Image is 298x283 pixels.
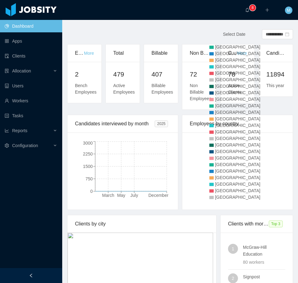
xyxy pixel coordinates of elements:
[215,129,260,134] span: [GEOGRAPHIC_DATA]
[113,83,135,95] span: Active Employees
[215,58,260,63] span: [GEOGRAPHIC_DATA]
[266,83,284,88] span: This year
[245,8,249,12] i: icon: bell
[12,68,31,73] span: Allocation
[215,103,260,108] span: [GEOGRAPHIC_DATA]
[215,162,260,167] span: [GEOGRAPHIC_DATA]
[265,8,269,12] i: icon: plus
[5,109,57,122] a: icon: profileTasks
[223,32,245,37] span: Select Date
[215,64,260,69] span: [GEOGRAPHIC_DATA]
[215,175,260,180] span: [GEOGRAPHIC_DATA]
[190,69,209,79] h2: 72
[243,244,285,257] h4: McGraw-Hill Education
[215,71,260,76] span: [GEOGRAPHIC_DATA]
[75,44,84,62] div: Employees
[5,50,57,62] a: icon: auditClients
[215,123,260,128] span: [GEOGRAPHIC_DATA]
[117,193,125,198] tspan: May
[190,83,211,101] span: Non Billable Employees
[84,51,94,56] a: More
[113,44,132,62] div: Total
[102,193,114,198] tspan: March
[215,90,260,95] span: [GEOGRAPHIC_DATA]
[83,141,93,146] tspan: 3000
[155,120,168,127] span: 2025
[75,115,155,132] div: Candidates interviewed by month
[5,128,9,133] i: icon: line-chart
[243,273,285,280] h4: Signpost
[249,5,256,11] sup: 8
[5,69,9,73] i: icon: solution
[215,51,260,56] span: [GEOGRAPHIC_DATA]
[151,69,170,79] h2: 407
[12,143,38,148] span: Configuration
[287,7,291,14] span: M
[130,193,138,198] tspan: July
[83,151,93,156] tspan: 2250
[215,44,260,49] span: [GEOGRAPHIC_DATA]
[75,69,94,79] h2: 2
[90,189,93,194] tspan: 0
[252,5,254,11] p: 8
[215,84,260,89] span: [GEOGRAPHIC_DATA]
[75,215,209,233] div: Clients by city
[5,35,57,47] a: icon: appstoreApps
[5,20,57,32] a: icon: pie-chartDashboard
[215,149,260,154] span: [GEOGRAPHIC_DATA]
[5,143,9,148] i: icon: setting
[269,220,283,227] span: Top 3
[151,83,173,95] span: Billable Employees
[215,116,260,121] span: [GEOGRAPHIC_DATA]
[190,115,285,132] div: Employees by country
[5,95,57,107] a: icon: userWorkers
[232,244,234,254] span: 1
[12,128,27,133] span: Reports
[113,69,132,79] h2: 479
[215,155,260,160] span: [GEOGRAPHIC_DATA]
[215,142,260,147] span: [GEOGRAPHIC_DATA]
[215,110,260,115] span: [GEOGRAPHIC_DATA]
[228,215,269,233] div: Clients with more employees
[190,44,209,62] div: Non Billable
[215,77,260,82] span: [GEOGRAPHIC_DATA]
[215,182,260,187] span: [GEOGRAPHIC_DATA]
[83,164,93,169] tspan: 1500
[215,169,260,174] span: [GEOGRAPHIC_DATA]
[215,97,260,102] span: [GEOGRAPHIC_DATA]
[285,32,289,36] i: icon: calendar
[215,195,260,200] span: [GEOGRAPHIC_DATA]
[151,44,170,62] div: Billable
[86,176,93,181] tspan: 750
[75,83,96,95] span: Bench Employees
[5,80,57,92] a: icon: robotUsers
[215,136,260,141] span: [GEOGRAPHIC_DATA]
[243,259,285,266] div: 80 workers
[215,188,260,193] span: [GEOGRAPHIC_DATA]
[148,193,169,198] tspan: December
